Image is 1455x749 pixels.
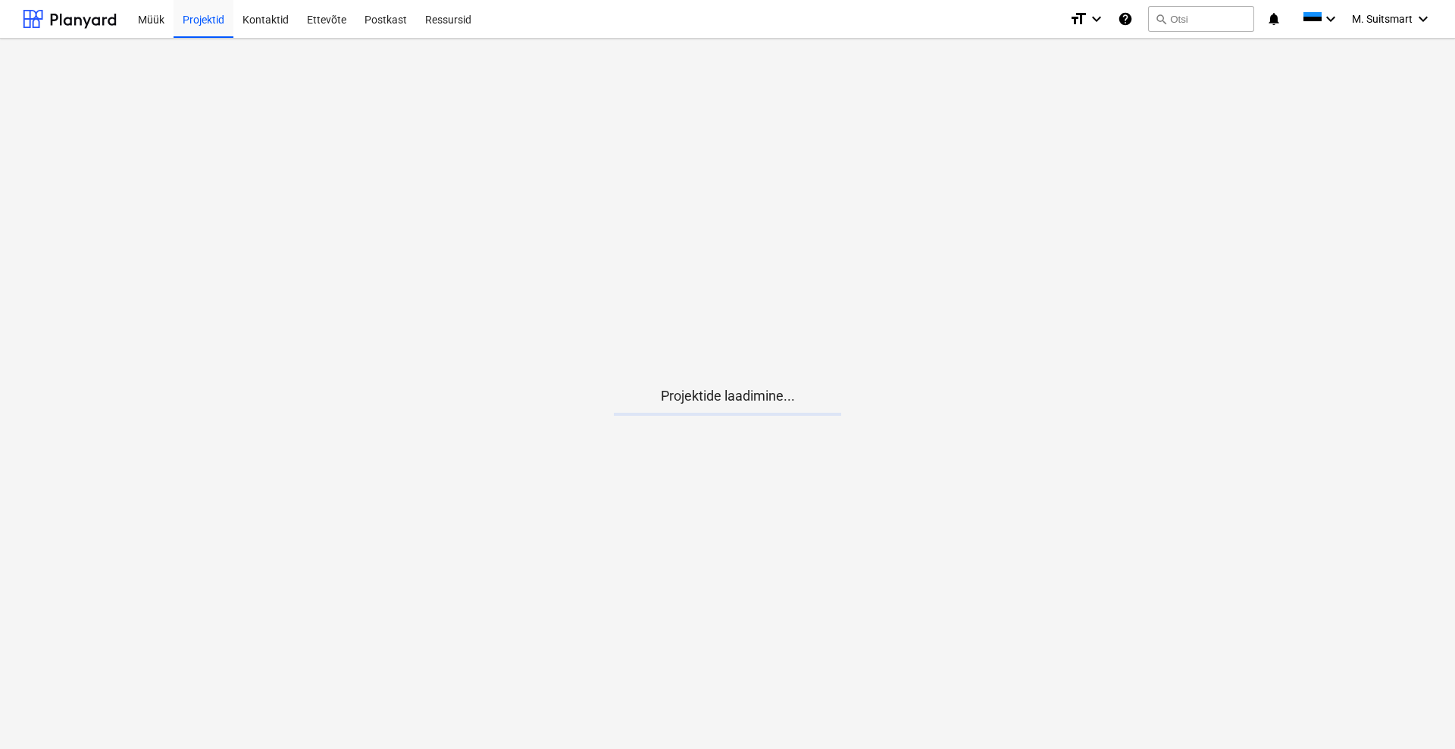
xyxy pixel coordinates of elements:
[1155,13,1167,25] span: search
[614,387,841,405] p: Projektide laadimine...
[1118,10,1133,28] i: Abikeskus
[1352,13,1413,25] span: M. Suitsmart
[1322,10,1340,28] i: keyboard_arrow_down
[1069,10,1087,28] i: format_size
[1266,10,1281,28] i: notifications
[1087,10,1106,28] i: keyboard_arrow_down
[1414,10,1432,28] i: keyboard_arrow_down
[1148,6,1254,32] button: Otsi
